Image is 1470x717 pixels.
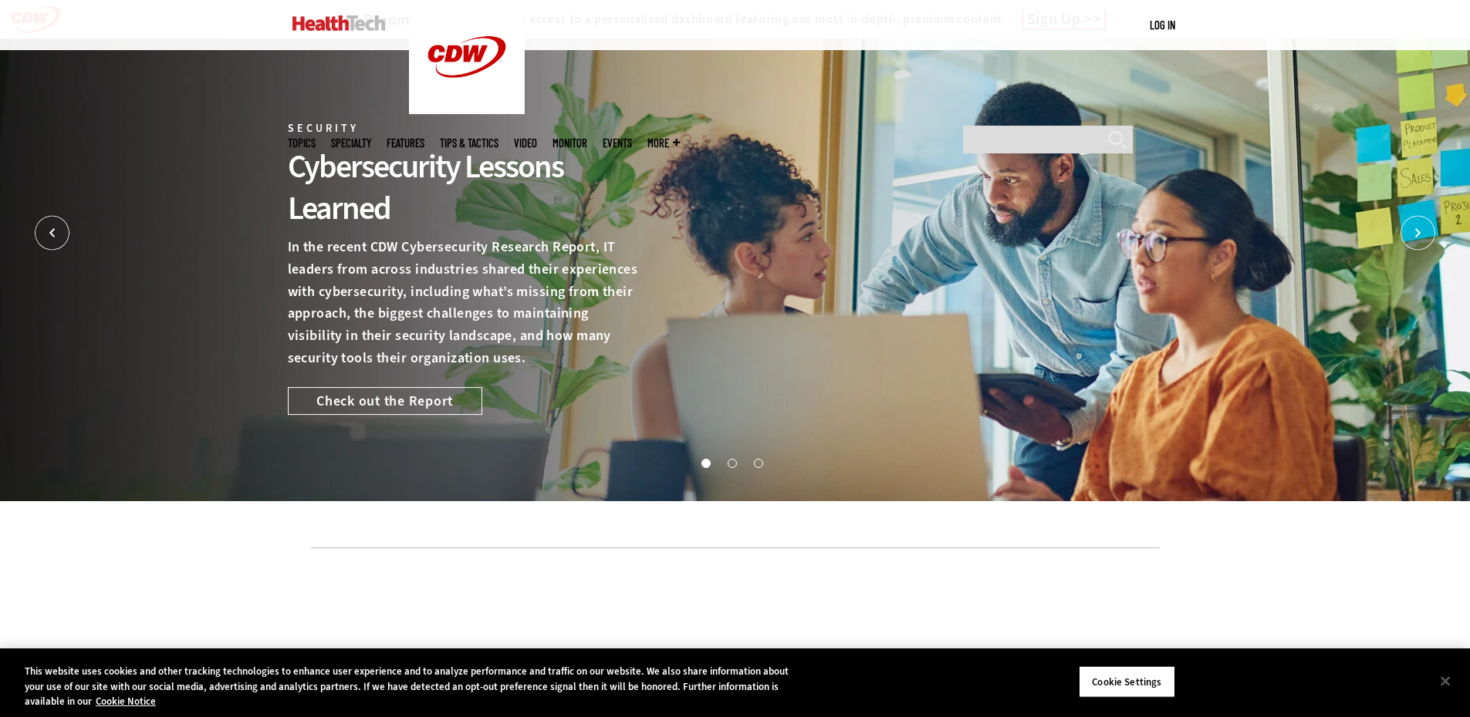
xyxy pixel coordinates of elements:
button: Cookie Settings [1079,665,1175,698]
button: Close [1428,664,1462,698]
a: Events [603,137,632,149]
span: Topics [288,137,316,149]
a: Features [387,137,424,149]
button: 3 of 3 [754,459,762,466]
button: Next [1401,216,1435,251]
img: Home [292,15,386,31]
div: Cybersecurity Lessons Learned [288,146,646,229]
a: More information about your privacy [96,695,156,708]
a: Tips & Tactics [440,137,498,149]
a: CDW [409,102,525,118]
button: 2 of 3 [728,459,735,466]
a: MonITor [553,137,587,149]
a: Log in [1150,18,1175,32]
span: More [647,137,680,149]
div: User menu [1150,17,1175,33]
span: Specialty [331,137,371,149]
a: Check out the Report [288,387,482,415]
div: This website uses cookies and other tracking technologies to enhance user experience and to analy... [25,664,809,709]
span: In the recent CDW Cybersecurity Research Report, IT leaders from across industries shared their e... [288,237,638,367]
iframe: advertisement [455,571,1016,641]
button: Prev [35,216,69,251]
a: Video [514,137,537,149]
button: 1 of 3 [701,459,709,466]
